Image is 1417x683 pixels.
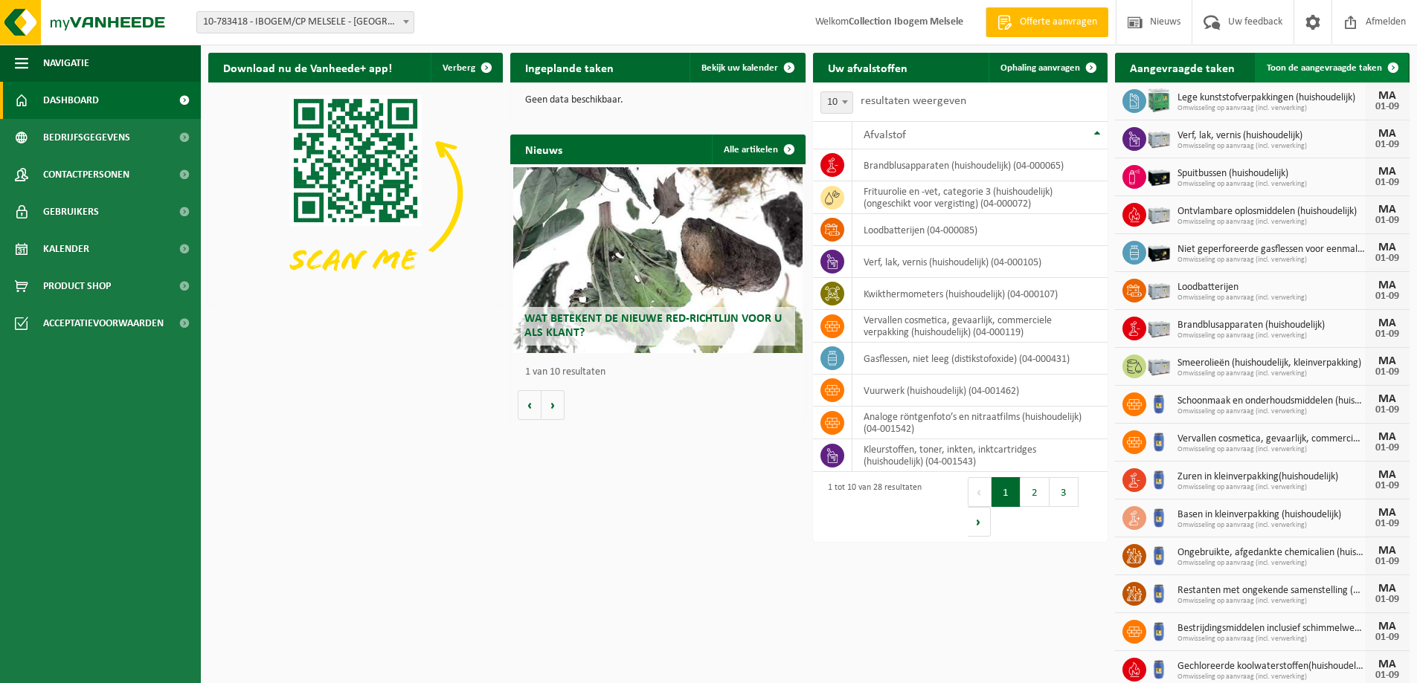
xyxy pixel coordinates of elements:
td: gasflessen, niet leeg (distikstofoxide) (04-000431) [852,343,1108,375]
span: Afvalstof [864,129,906,141]
img: PB-HB-1400-HPE-GN-11 [1146,86,1172,114]
div: MA [1372,469,1402,481]
span: Omwisseling op aanvraag (incl. verwerking) [1177,407,1365,416]
span: Omwisseling op aanvraag (incl. verwerking) [1177,218,1365,227]
a: Toon de aangevraagde taken [1255,53,1408,82]
div: 01-09 [1372,329,1402,340]
td: kleurstoffen, toner, inkten, inktcartridges (huishoudelijk) (04-001543) [852,439,1108,472]
button: 1 [992,477,1021,507]
img: PB-OT-0120-HPE-00-02 [1146,618,1172,643]
button: Verberg [431,53,501,82]
div: MA [1372,393,1402,405]
div: MA [1372,204,1402,216]
img: PB-LB-0680-HPE-GY-11 [1146,352,1172,378]
div: MA [1372,621,1402,632]
span: Niet geperforeerde gasflessen voor eenmalig gebruik (huishoudelijk) [1177,244,1365,256]
div: 01-09 [1372,367,1402,378]
div: 01-09 [1372,481,1402,491]
span: 10-783418 - IBOGEM/CP MELSELE - MELSELE [197,12,414,33]
div: MA [1372,658,1402,670]
span: Omwisseling op aanvraag (incl. verwerking) [1177,559,1365,568]
span: Ongebruikte, afgedankte chemicalien (huishoudelijk) [1177,547,1365,559]
span: Contactpersonen [43,156,129,193]
p: 1 van 10 resultaten [525,367,797,378]
span: Omwisseling op aanvraag (incl. verwerking) [1177,104,1365,113]
div: 01-09 [1372,140,1402,150]
div: MA [1372,90,1402,102]
span: Omwisseling op aanvraag (incl. verwerking) [1177,673,1365,682]
img: PB-OT-0120-HPE-00-02 [1146,504,1172,529]
span: Vervallen cosmetica, gevaarlijk, commerciele verpakking (huishoudelijk) [1177,433,1365,445]
span: Acceptatievoorwaarden [43,305,164,342]
span: 10 [820,91,853,114]
button: Volgende [542,390,565,420]
span: Basen in kleinverpakking (huishoudelijk) [1177,509,1365,521]
img: Download de VHEPlus App [208,82,503,303]
img: PB-LB-0680-HPE-GY-11 [1146,201,1172,226]
div: 01-09 [1372,178,1402,188]
div: 01-09 [1372,291,1402,302]
a: Bekijk uw kalender [690,53,804,82]
span: Verberg [443,63,475,73]
div: 01-09 [1372,519,1402,529]
button: 3 [1050,477,1079,507]
img: PB-OT-0120-HPE-00-02 [1146,580,1172,605]
span: Omwisseling op aanvraag (incl. verwerking) [1177,597,1365,606]
a: Wat betekent de nieuwe RED-richtlijn voor u als klant? [513,167,802,353]
button: 2 [1021,477,1050,507]
img: PB-LB-0680-HPE-GY-11 [1146,314,1172,340]
div: 01-09 [1372,216,1402,226]
div: 01-09 [1372,595,1402,605]
span: Omwisseling op aanvraag (incl. verwerking) [1177,256,1365,265]
span: Lege kunststofverpakkingen (huishoudelijk) [1177,92,1365,104]
span: Toon de aangevraagde taken [1267,63,1382,73]
span: 10-783418 - IBOGEM/CP MELSELE - MELSELE [196,11,414,33]
div: MA [1372,431,1402,443]
span: Bekijk uw kalender [701,63,778,73]
div: MA [1372,279,1402,291]
span: Navigatie [43,45,89,82]
img: PB-LB-0680-HPE-BK-11 [1146,239,1172,264]
div: 01-09 [1372,253,1402,264]
span: Omwisseling op aanvraag (incl. verwerking) [1177,369,1365,378]
button: Next [968,507,991,537]
td: kwikthermometers (huishoudelijk) (04-000107) [852,278,1108,310]
td: analoge röntgenfoto’s en nitraatfilms (huishoudelijk) (04-001542) [852,407,1108,439]
img: PB-LB-0680-HPE-GY-11 [1146,276,1172,302]
h2: Nieuws [510,135,577,164]
span: Gebruikers [43,193,99,230]
span: Omwisseling op aanvraag (incl. verwerking) [1177,294,1365,302]
p: Geen data beschikbaar. [525,95,790,106]
div: 01-09 [1372,632,1402,643]
strong: Collection Ibogem Melsele [849,16,963,27]
a: Alle artikelen [712,135,804,164]
span: Wat betekent de nieuwe RED-richtlijn voor u als klant? [524,313,782,339]
span: Offerte aanvragen [1016,15,1101,30]
h2: Aangevraagde taken [1115,53,1250,82]
span: Omwisseling op aanvraag (incl. verwerking) [1177,331,1365,340]
img: PB-LB-0680-HPE-GY-11 [1146,125,1172,150]
span: 10 [821,92,852,113]
div: 01-09 [1372,443,1402,453]
div: MA [1372,583,1402,595]
td: frituurolie en -vet, categorie 3 (huishoudelijk) (ongeschikt voor vergisting) (04-000072) [852,181,1108,214]
button: Previous [968,477,992,507]
span: Omwisseling op aanvraag (incl. verwerking) [1177,142,1365,151]
div: MA [1372,166,1402,178]
span: Verf, lak, vernis (huishoudelijk) [1177,130,1365,142]
img: PB-OT-0120-HPE-00-02 [1146,428,1172,453]
img: PB-LB-0680-HPE-BK-11 [1146,163,1172,188]
div: 01-09 [1372,102,1402,112]
div: MA [1372,242,1402,253]
span: Restanten met ongekende samenstelling (huishoudelijk) [1177,585,1365,597]
span: Omwisseling op aanvraag (incl. verwerking) [1177,521,1365,530]
img: PB-OT-0120-HPE-00-02 [1146,466,1172,491]
img: PB-OT-0120-HPE-00-02 [1146,656,1172,681]
img: PB-OT-0120-HPE-00-02 [1146,390,1172,415]
button: Vorige [518,390,542,420]
div: 1 tot 10 van 28 resultaten [820,476,922,538]
span: Loodbatterijen [1177,282,1365,294]
span: Brandblusapparaten (huishoudelijk) [1177,320,1365,331]
img: PB-OT-0120-HPE-00-02 [1146,542,1172,567]
div: 01-09 [1372,670,1402,681]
